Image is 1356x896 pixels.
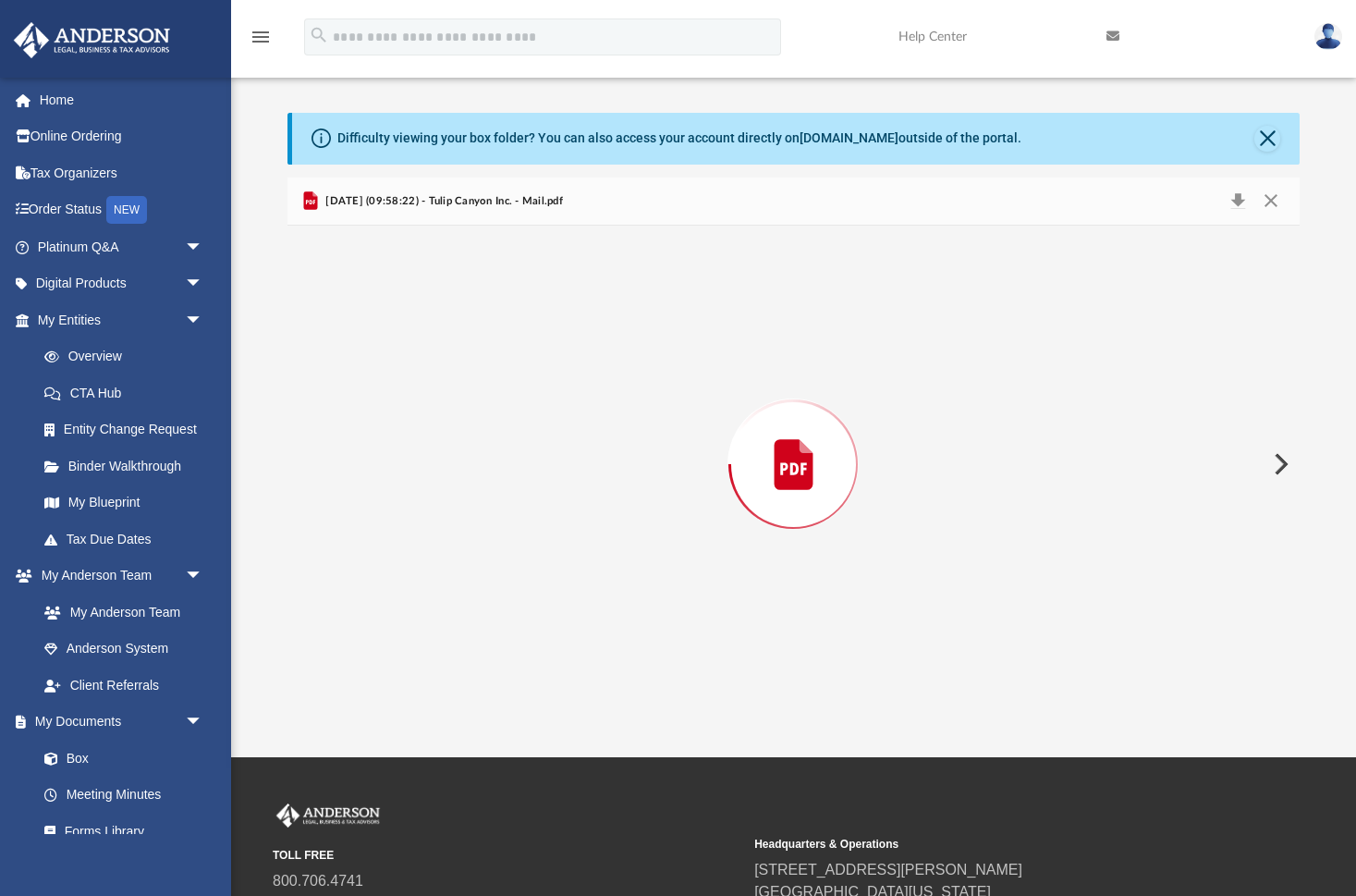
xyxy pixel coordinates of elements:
[322,193,563,210] span: [DATE] (09:58:22) - Tulip Canyon Inc. - Mail.pdf
[273,847,741,864] small: TOLL FREE
[13,265,231,302] a: Digital Productsarrow_drop_down
[13,301,231,338] a: My Entitiesarrow_drop_down
[1221,189,1254,215] button: Download
[13,558,222,595] a: My Anderson Teamarrow_drop_down
[26,777,222,814] a: Meeting Minutes
[26,813,213,850] a: Forms Library
[1254,126,1280,152] button: Close
[26,631,222,668] a: Anderson System
[13,191,231,229] a: Order StatusNEW
[287,178,1300,704] div: Preview
[800,130,898,145] a: [DOMAIN_NAME]
[185,228,222,266] span: arrow_drop_down
[273,804,384,828] img: Anderson Advisors Platinum Portal
[185,265,222,303] span: arrow_drop_down
[26,411,231,448] a: Entity Change Request
[26,338,231,375] a: Overview
[26,448,231,485] a: Binder Walkthrough
[13,118,231,155] a: Online Ordering
[250,35,272,48] a: menu
[273,873,363,889] a: 800.706.4741
[250,26,272,48] i: menu
[309,25,329,45] i: search
[26,485,222,522] a: My Blueprint
[13,81,231,118] a: Home
[185,558,222,595] span: arrow_drop_down
[754,862,1022,878] a: [STREET_ADDRESS][PERSON_NAME]
[13,228,231,265] a: Platinum Q&Aarrow_drop_down
[754,836,1223,853] small: Headquarters & Operations
[26,667,222,704] a: Client Referrals
[26,521,231,558] a: Tax Due Dates
[26,740,213,777] a: Box
[1314,23,1342,50] img: User Pic
[185,704,222,742] span: arrow_drop_down
[1259,438,1300,490] button: Next File
[8,22,176,58] img: Anderson Advisors Platinum Portal
[1254,189,1288,215] button: Close
[337,129,1021,148] div: Difficulty viewing your box folder? You can also access your account directly on outside of the p...
[185,301,222,339] span: arrow_drop_down
[13,704,222,741] a: My Documentsarrow_drop_down
[26,594,213,631] a: My Anderson Team
[26,374,231,411] a: CTA Hub
[106,196,147,224] div: NEW
[13,154,231,191] a: Tax Organizers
